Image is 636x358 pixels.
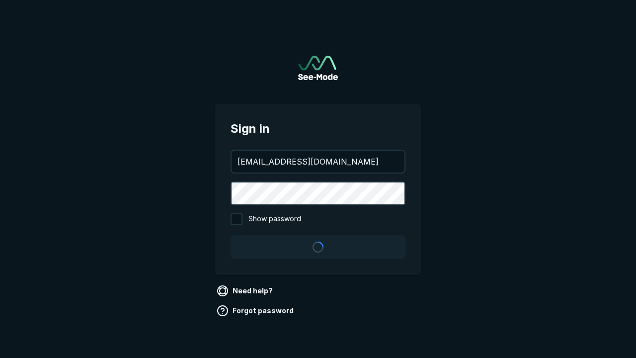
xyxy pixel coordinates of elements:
input: your@email.com [232,151,404,173]
span: Sign in [231,120,405,138]
a: Need help? [215,283,277,299]
img: See-Mode Logo [298,56,338,80]
a: Go to sign in [298,56,338,80]
span: Show password [248,213,301,225]
a: Forgot password [215,303,298,319]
